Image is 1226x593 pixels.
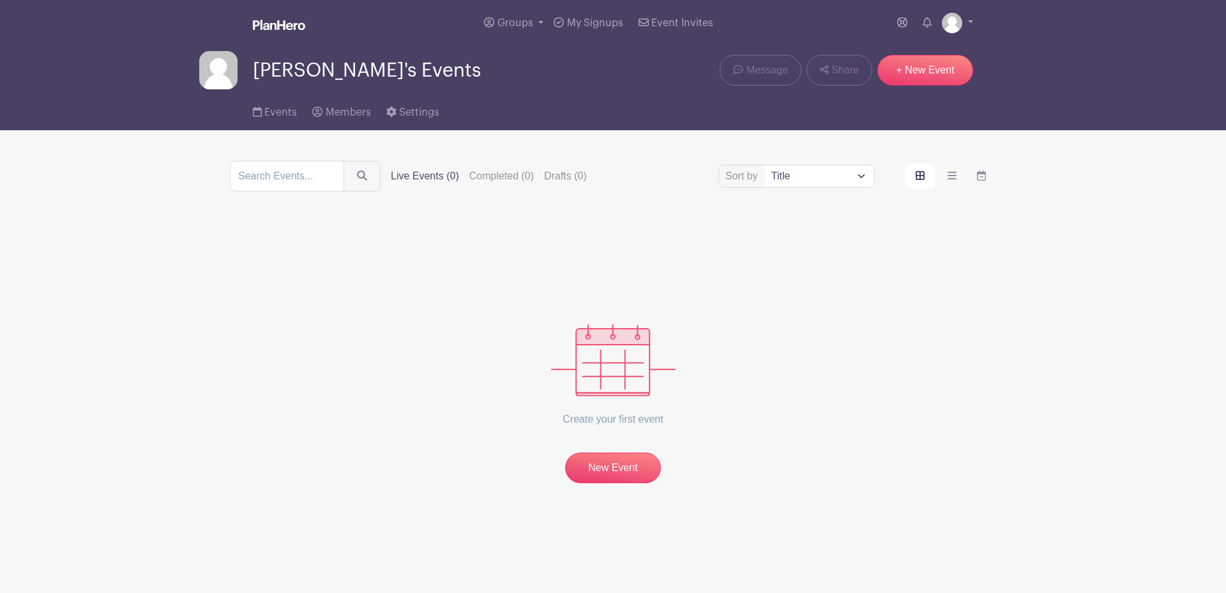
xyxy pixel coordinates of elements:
[497,18,533,28] span: Groups
[720,55,801,86] a: Message
[905,163,996,189] div: order and view
[253,20,305,30] img: logo_white-6c42ec7e38ccf1d336a20a19083b03d10ae64f83f12c07503d8b9e83406b4c7d.svg
[877,55,973,86] a: + New Event
[391,169,459,184] label: Live Events (0)
[199,51,238,89] img: default-ce2991bfa6775e67f084385cd625a349d9dcbb7a52a09fb2fda1e96e2d18dcdb.png
[551,324,676,396] img: events_empty-56550af544ae17c43cc50f3ebafa394433d06d5f1891c01edc4b5d1d59cfda54.svg
[725,169,762,184] label: Sort by
[831,63,859,78] span: Share
[326,107,371,117] span: Members
[230,161,344,191] input: Search Events...
[253,60,481,81] span: [PERSON_NAME]'s Events
[312,89,370,130] a: Members
[806,55,872,86] a: Share
[544,169,587,184] label: Drafts (0)
[399,107,439,117] span: Settings
[469,169,534,184] label: Completed (0)
[386,89,439,130] a: Settings
[567,18,623,28] span: My Signups
[264,107,297,117] span: Events
[391,169,597,184] div: filters
[942,13,962,33] img: default-ce2991bfa6775e67f084385cd625a349d9dcbb7a52a09fb2fda1e96e2d18dcdb.png
[253,89,297,130] a: Events
[746,63,788,78] span: Message
[651,18,713,28] span: Event Invites
[565,453,661,483] a: New Event
[551,396,676,442] p: Create your first event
